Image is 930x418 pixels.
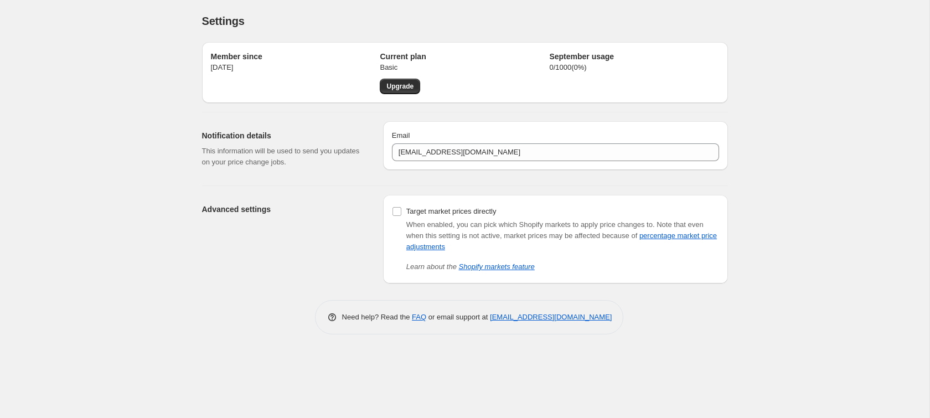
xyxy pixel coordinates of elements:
[426,313,490,321] span: or email support at
[211,62,380,73] p: [DATE]
[386,82,414,91] span: Upgrade
[202,130,365,141] h2: Notification details
[202,15,245,27] span: Settings
[392,131,410,140] span: Email
[412,313,426,321] a: FAQ
[459,262,535,271] a: Shopify markets feature
[380,79,420,94] a: Upgrade
[549,62,719,73] p: 0 / 1000 ( 0 %)
[406,207,497,215] span: Target market prices directly
[380,51,549,62] h2: Current plan
[202,204,365,215] h2: Advanced settings
[549,51,719,62] h2: September usage
[211,51,380,62] h2: Member since
[342,313,412,321] span: Need help? Read the
[202,146,365,168] p: This information will be used to send you updates on your price change jobs.
[406,220,655,229] span: When enabled, you can pick which Shopify markets to apply price changes to.
[380,62,549,73] p: Basic
[490,313,612,321] a: [EMAIL_ADDRESS][DOMAIN_NAME]
[406,220,717,251] span: Note that even when this setting is not active, market prices may be affected because of
[406,262,535,271] i: Learn about the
